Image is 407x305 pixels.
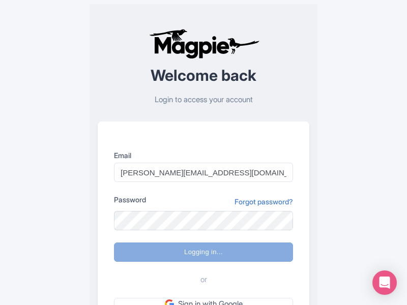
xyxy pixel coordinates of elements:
img: logo-ab69f6fb50320c5b225c76a69d11143b.png [147,28,261,59]
label: Password [114,194,146,205]
input: Logging in... [114,242,293,262]
input: you@example.com [114,163,293,182]
a: Forgot password? [235,196,293,207]
h2: Welcome back [98,67,309,84]
span: or [200,274,207,286]
label: Email [114,150,293,161]
p: Login to access your account [98,94,309,106]
div: Open Intercom Messenger [372,270,397,295]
